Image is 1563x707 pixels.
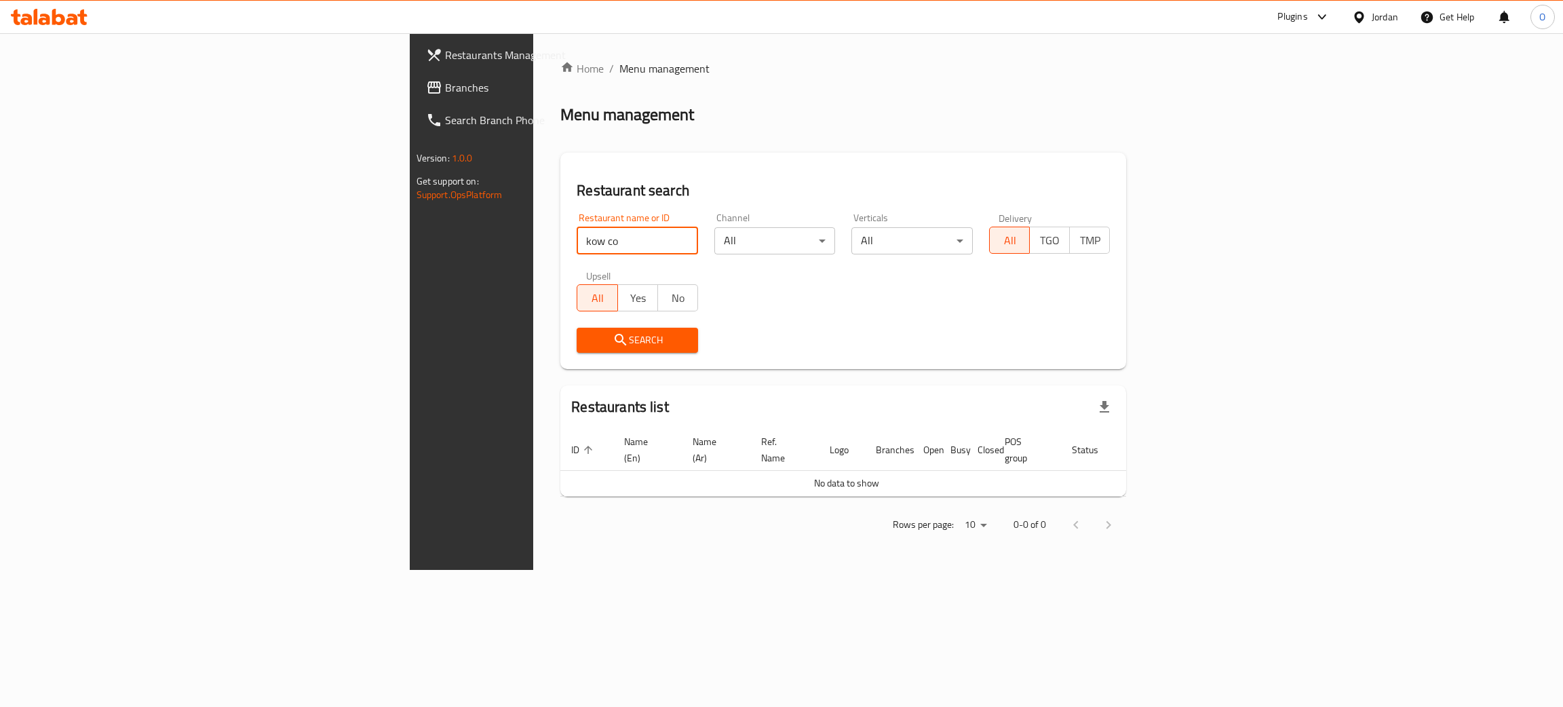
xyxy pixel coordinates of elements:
[1005,434,1045,466] span: POS group
[617,284,658,311] button: Yes
[865,429,912,471] th: Branches
[583,288,612,308] span: All
[452,149,473,167] span: 1.0.0
[445,47,660,63] span: Restaurants Management
[1088,391,1121,423] div: Export file
[577,284,617,311] button: All
[571,442,597,458] span: ID
[571,397,668,417] h2: Restaurants list
[587,332,687,349] span: Search
[1539,9,1545,24] span: O
[560,429,1179,497] table: enhanced table
[893,516,954,533] p: Rows per page:
[560,60,1126,77] nav: breadcrumb
[989,227,1030,254] button: All
[624,434,665,466] span: Name (En)
[959,515,992,535] div: Rows per page:
[814,474,879,492] span: No data to show
[663,288,693,308] span: No
[445,112,660,128] span: Search Branch Phone
[577,227,698,254] input: Search for restaurant name or ID..
[1035,231,1064,250] span: TGO
[586,271,611,280] label: Upsell
[415,39,671,71] a: Restaurants Management
[1372,9,1398,24] div: Jordan
[417,149,450,167] span: Version:
[714,227,836,254] div: All
[999,213,1033,223] label: Delivery
[940,429,967,471] th: Busy
[577,328,698,353] button: Search
[995,231,1024,250] span: All
[1029,227,1070,254] button: TGO
[417,186,503,204] a: Support.OpsPlatform
[912,429,940,471] th: Open
[967,429,994,471] th: Closed
[1069,227,1110,254] button: TMP
[445,79,660,96] span: Branches
[577,180,1110,201] h2: Restaurant search
[693,434,734,466] span: Name (Ar)
[1075,231,1104,250] span: TMP
[761,434,803,466] span: Ref. Name
[415,71,671,104] a: Branches
[1014,516,1046,533] p: 0-0 of 0
[819,429,865,471] th: Logo
[417,172,479,190] span: Get support on:
[657,284,698,311] button: No
[1072,442,1116,458] span: Status
[1277,9,1307,25] div: Plugins
[851,227,973,254] div: All
[415,104,671,136] a: Search Branch Phone
[623,288,653,308] span: Yes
